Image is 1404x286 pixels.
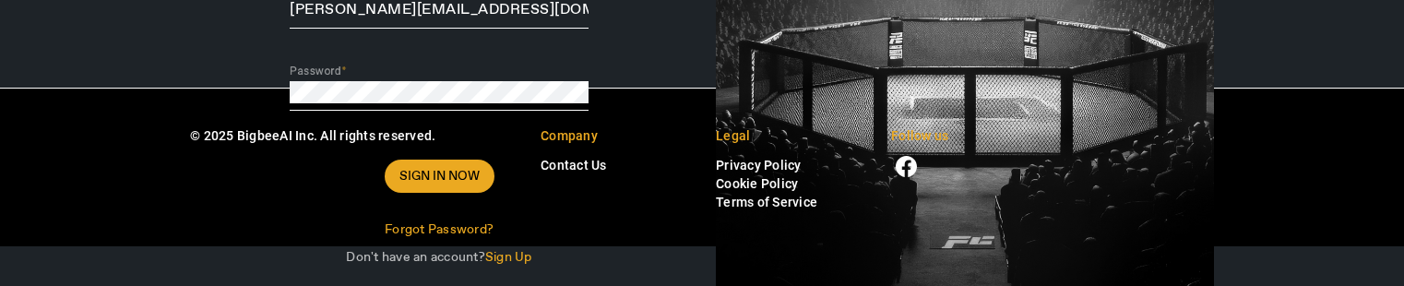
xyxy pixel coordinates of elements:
[716,126,863,145] p: Legal
[716,158,802,173] a: Privacy Policy
[485,249,532,266] span: Sign Up
[190,126,513,145] div: © 2025 BigbeeAI Inc. All rights reserved.
[385,220,494,239] span: Forgot Password?
[385,160,494,193] button: Sign In Now
[290,65,341,77] mat-label: Password
[541,158,607,173] a: Contact Us
[891,126,1039,145] p: Follow us
[346,249,485,266] span: Don't have an account?
[716,195,817,209] a: Terms of Service
[541,126,688,145] p: Company
[716,176,798,191] a: Cookie Policy
[399,167,480,185] span: Sign In Now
